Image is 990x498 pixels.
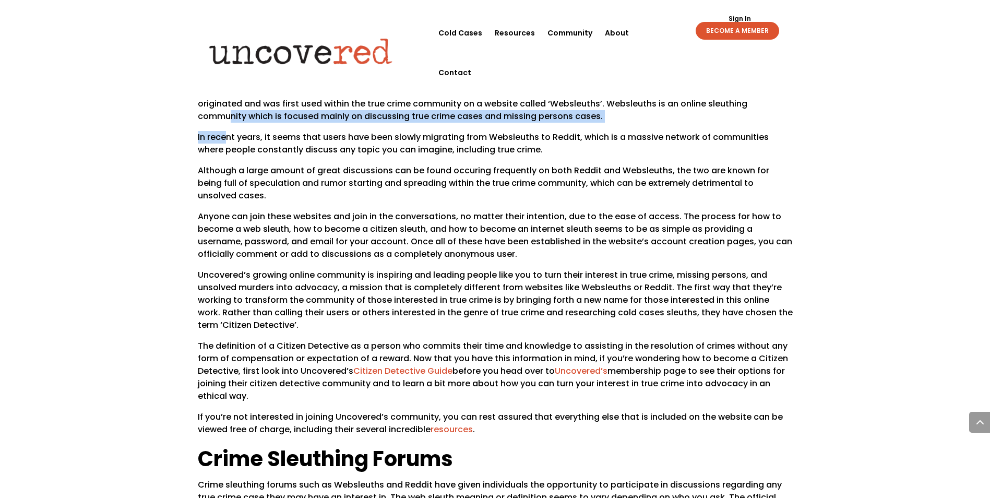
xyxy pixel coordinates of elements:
[547,13,592,53] a: Community
[696,22,779,40] a: BECOME A MEMBER
[198,131,793,164] p: In recent years, it seems that users have been slowly migrating from Websleuths to Reddit, which ...
[198,411,793,444] p: If you’re not interested in joining Uncovered’s community, you can rest assured that everything e...
[198,444,453,473] span: Crime Sleuthing Forums
[438,13,482,53] a: Cold Cases
[198,85,793,131] p: The term has several different names, including ‘web sleuth’, ‘citizen sleuth’, and even occasion...
[353,365,452,377] a: Citizen Detective Guide
[605,13,629,53] a: About
[198,340,793,411] p: The definition of a Citizen Detective as a person who commits their time and knowledge to assisti...
[198,210,793,269] p: Anyone can join these websites and join in the conversations, no matter their intention, due to t...
[555,365,607,377] a: Uncovered’s
[200,31,401,72] img: Uncovered logo
[431,423,473,435] a: resources
[495,13,535,53] a: Resources
[198,164,793,210] p: Although a large amount of great discussions can be found occuring frequently on both Reddit and ...
[438,53,471,92] a: Contact
[198,269,793,340] p: Uncovered’s growing online community is inspiring and leading people like you to turn their inter...
[723,16,757,22] a: Sign In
